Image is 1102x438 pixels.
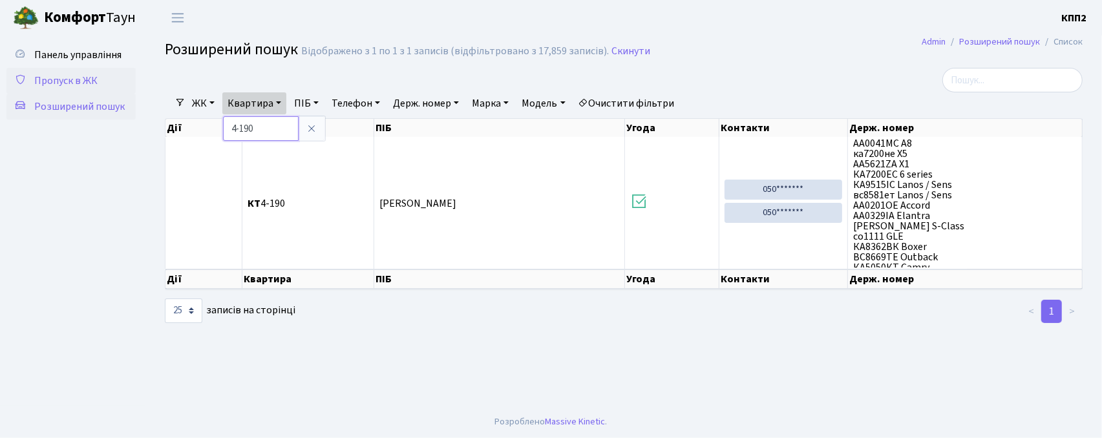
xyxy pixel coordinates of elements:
[165,298,202,323] select: записів на сторінці
[848,119,1083,137] th: Держ. номер
[13,5,39,31] img: logo.png
[6,94,136,120] a: Розширений пошук
[922,35,946,48] a: Admin
[6,42,136,68] a: Панель управління
[611,45,650,57] a: Скинути
[1061,10,1086,26] a: КПП2
[1041,300,1062,323] a: 1
[326,92,385,114] a: Телефон
[165,269,242,289] th: Дії
[242,269,375,289] th: Квартира
[959,35,1040,48] a: Розширений пошук
[248,196,260,211] b: КТ
[34,48,122,62] span: Панель управління
[467,92,514,114] a: Марка
[165,119,242,137] th: Дії
[495,415,608,429] div: Розроблено .
[719,119,848,137] th: Контакти
[546,415,606,428] a: Massive Kinetic
[187,92,220,114] a: ЖК
[573,92,680,114] a: Очистити фільтри
[625,119,719,137] th: Угода
[165,298,295,323] label: записів на сторінці
[374,119,625,137] th: ПІБ
[853,138,1077,267] span: АА0041МС A8 ка7200не Х5 AA5621ZA X1 КА7200ЕС 6 series КА9515ІС Lanos / Sens вс8581ет Lanos / Sens...
[374,269,625,289] th: ПІБ
[301,45,609,57] div: Відображено з 1 по 1 з 1 записів (відфільтровано з 17,859 записів).
[289,92,324,114] a: ПІБ
[942,68,1083,92] input: Пошук...
[388,92,464,114] a: Держ. номер
[1061,11,1086,25] b: КПП2
[34,99,125,114] span: Розширений пошук
[222,92,286,114] a: Квартира
[516,92,570,114] a: Модель
[248,198,369,209] span: 4-190
[1040,35,1083,49] li: Список
[44,7,106,28] b: Комфорт
[165,38,298,61] span: Розширений пошук
[625,269,719,289] th: Угода
[902,28,1102,56] nav: breadcrumb
[6,68,136,94] a: Пропуск в ЖК
[719,269,848,289] th: Контакти
[44,7,136,29] span: Таун
[848,269,1083,289] th: Держ. номер
[379,196,456,211] span: [PERSON_NAME]
[162,7,194,28] button: Переключити навігацію
[34,74,98,88] span: Пропуск в ЖК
